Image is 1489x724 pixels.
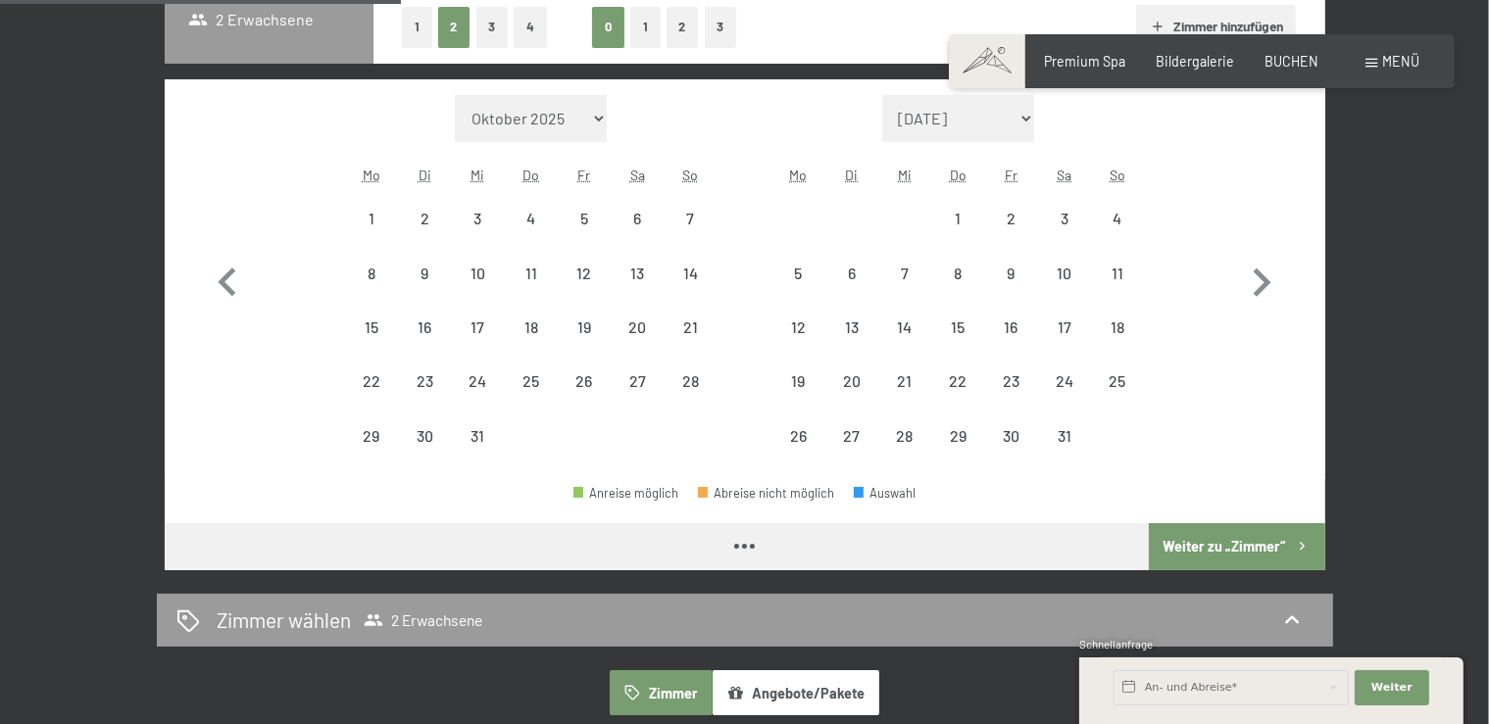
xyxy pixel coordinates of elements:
[984,192,1037,245] div: Fri Jan 02 2026
[613,211,662,260] div: 6
[664,247,717,300] div: Anreise nicht möglich
[666,211,715,260] div: 7
[1093,319,1142,368] div: 18
[1093,265,1142,314] div: 11
[773,428,822,477] div: 26
[398,409,451,461] div: Anreise nicht möglich
[854,487,917,500] div: Auswahl
[1233,95,1290,463] button: Nächster Monat
[986,211,1035,260] div: 2
[1038,247,1091,300] div: Sat Jan 10 2026
[878,301,931,354] div: Wed Jan 14 2026
[1149,523,1324,570] button: Weiter zu „Zimmer“
[199,95,256,463] button: Vorheriger Monat
[514,7,547,47] button: 4
[345,247,398,300] div: Mon Dec 08 2025
[613,265,662,314] div: 13
[984,301,1037,354] div: Anreise nicht möglich
[611,247,664,300] div: Sat Dec 13 2025
[713,670,879,715] button: Angebote/Pakete
[347,211,396,260] div: 1
[611,355,664,408] div: Sat Dec 27 2025
[453,428,502,477] div: 31
[347,319,396,368] div: 15
[1005,167,1017,183] abbr: Freitag
[573,487,679,500] div: Anreise möglich
[933,211,982,260] div: 1
[931,192,984,245] div: Thu Jan 01 2026
[984,355,1037,408] div: Anreise nicht möglich
[771,355,824,408] div: Mon Jan 19 2026
[664,355,717,408] div: Anreise nicht möglich
[878,409,931,461] div: Anreise nicht möglich
[771,301,824,354] div: Anreise nicht möglich
[507,211,556,260] div: 4
[878,247,931,300] div: Wed Jan 07 2026
[984,247,1037,300] div: Fri Jan 09 2026
[364,610,482,630] span: 2 Erwachsene
[398,301,451,354] div: Tue Dec 16 2025
[1156,53,1234,70] span: Bildergalerie
[611,192,664,245] div: Anreise nicht möglich
[931,247,984,300] div: Anreise nicht möglich
[933,428,982,477] div: 29
[1136,5,1296,48] button: Zimmer hinzufügen
[558,355,611,408] div: Anreise nicht möglich
[825,409,878,461] div: Tue Jan 27 2026
[453,265,502,314] div: 10
[898,167,912,183] abbr: Mittwoch
[666,319,715,368] div: 21
[771,301,824,354] div: Mon Jan 12 2026
[505,192,558,245] div: Anreise nicht möglich
[345,409,398,461] div: Anreise nicht möglich
[451,355,504,408] div: Wed Dec 24 2025
[1038,355,1091,408] div: Anreise nicht möglich
[931,355,984,408] div: Anreise nicht möglich
[560,319,609,368] div: 19
[667,7,699,47] button: 2
[507,373,556,422] div: 25
[664,355,717,408] div: Sun Dec 28 2025
[933,373,982,422] div: 22
[1383,53,1420,70] span: Menü
[984,355,1037,408] div: Fri Jan 23 2026
[453,211,502,260] div: 3
[400,428,449,477] div: 30
[931,409,984,461] div: Anreise nicht möglich
[931,301,984,354] div: Anreise nicht möglich
[592,7,624,47] button: 0
[771,247,824,300] div: Mon Jan 05 2026
[451,247,504,300] div: Anreise nicht möglich
[1091,247,1144,300] div: Sun Jan 11 2026
[558,192,611,245] div: Fri Dec 05 2025
[1038,409,1091,461] div: Sat Jan 31 2026
[451,192,504,245] div: Anreise nicht möglich
[878,409,931,461] div: Wed Jan 28 2026
[1355,670,1429,705] button: Weiter
[1091,192,1144,245] div: Anreise nicht möglich
[398,409,451,461] div: Tue Dec 30 2025
[827,319,876,368] div: 13
[931,192,984,245] div: Anreise nicht möglich
[398,247,451,300] div: Tue Dec 09 2025
[400,319,449,368] div: 16
[698,487,835,500] div: Abreise nicht möglich
[402,7,432,47] button: 1
[986,428,1035,477] div: 30
[827,265,876,314] div: 6
[505,247,558,300] div: Anreise nicht möglich
[880,265,929,314] div: 7
[398,247,451,300] div: Anreise nicht möglich
[771,247,824,300] div: Anreise nicht möglich
[451,192,504,245] div: Wed Dec 03 2025
[505,355,558,408] div: Thu Dec 25 2025
[345,192,398,245] div: Anreise nicht möglich
[505,355,558,408] div: Anreise nicht möglich
[611,355,664,408] div: Anreise nicht möglich
[931,409,984,461] div: Thu Jan 29 2026
[664,192,717,245] div: Sun Dec 07 2025
[1091,192,1144,245] div: Sun Jan 04 2026
[1091,355,1144,408] div: Anreise nicht möglich
[345,192,398,245] div: Mon Dec 01 2025
[400,373,449,422] div: 23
